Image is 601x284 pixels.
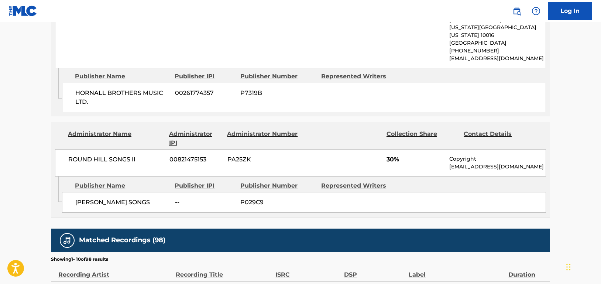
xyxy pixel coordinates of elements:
[566,256,571,278] div: Drag
[564,249,601,284] iframe: Chat Widget
[449,155,546,163] p: Copyright
[409,263,505,279] div: Label
[532,7,540,16] img: help
[79,236,165,244] h5: Matched Recordings (98)
[175,198,235,207] span: --
[449,39,546,47] p: [GEOGRAPHIC_DATA]
[75,198,169,207] span: [PERSON_NAME] SONGS
[529,4,543,18] div: Help
[175,89,235,97] span: 00261774357
[175,181,235,190] div: Publisher IPI
[240,89,316,97] span: P7319B
[321,72,396,81] div: Represented Writers
[387,130,458,147] div: Collection Share
[449,163,546,171] p: [EMAIL_ADDRESS][DOMAIN_NAME]
[387,155,444,164] span: 30%
[240,198,316,207] span: P029C9
[75,72,169,81] div: Publisher Name
[75,181,169,190] div: Publisher Name
[68,155,164,164] span: ROUND HILL SONGS II
[344,263,405,279] div: DSP
[75,89,169,106] span: HORNALL BROTHERS MUSIC LTD.
[9,6,37,16] img: MLC Logo
[449,47,546,55] p: [PHONE_NUMBER]
[227,155,299,164] span: PA25ZK
[176,263,272,279] div: Recording Title
[512,7,521,16] img: search
[449,55,546,62] p: [EMAIL_ADDRESS][DOMAIN_NAME]
[464,130,535,147] div: Contact Details
[169,130,221,147] div: Administrator IPI
[227,130,299,147] div: Administrator Number
[175,72,235,81] div: Publisher IPI
[449,24,546,39] p: [US_STATE][GEOGRAPHIC_DATA][US_STATE] 10016
[169,155,222,164] span: 00821475153
[63,236,72,245] img: Matched Recordings
[51,256,108,263] p: Showing 1 - 10 of 98 results
[68,130,164,147] div: Administrator Name
[240,181,316,190] div: Publisher Number
[58,263,172,279] div: Recording Artist
[275,263,340,279] div: ISRC
[509,4,524,18] a: Public Search
[321,181,396,190] div: Represented Writers
[508,263,546,279] div: Duration
[240,72,316,81] div: Publisher Number
[548,2,592,20] a: Log In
